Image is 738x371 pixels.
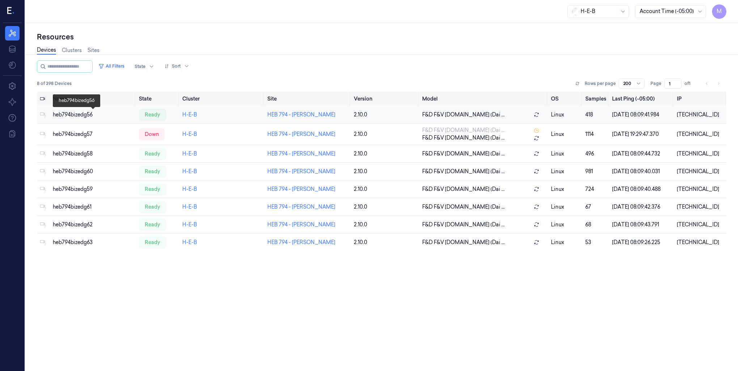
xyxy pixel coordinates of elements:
div: [TECHNICAL_ID] [677,168,724,175]
div: heb794bizedg56 [53,111,133,119]
a: HEB 794 - [PERSON_NAME] [267,186,335,192]
span: F&D F&V [DOMAIN_NAME] (Dai ... [422,203,505,211]
th: Cluster [179,91,264,106]
a: HEB 794 - [PERSON_NAME] [267,221,335,228]
div: ready [139,166,166,177]
p: linux [551,131,580,138]
div: [TECHNICAL_ID] [677,111,724,119]
div: 68 [585,221,606,229]
span: Page [650,80,661,87]
a: H-E-B [182,221,197,228]
span: F&D F&V [DOMAIN_NAME] (Dai ... [422,185,505,193]
div: 2.10.0 [354,150,416,158]
div: 67 [585,203,606,211]
span: F&D F&V [DOMAIN_NAME] (Dai ... [422,239,505,246]
a: Clusters [62,47,82,54]
a: HEB 794 - [PERSON_NAME] [267,150,335,157]
nav: pagination [702,78,724,89]
span: F&D F&V [DOMAIN_NAME] (Dai ... [422,111,505,119]
div: [DATE] 08:09:44.732 [612,150,671,158]
a: H-E-B [182,239,197,246]
a: Devices [37,46,56,55]
th: Samples [582,91,609,106]
button: All Filters [96,60,127,72]
span: F&D F&V [DOMAIN_NAME] (Dai ... [422,221,505,229]
a: H-E-B [182,150,197,157]
p: Rows per page [585,80,616,87]
button: M [712,4,726,19]
div: 981 [585,168,606,175]
div: [DATE] 08:09:42.376 [612,203,671,211]
p: linux [551,203,580,211]
p: linux [551,185,580,193]
a: HEB 794 - [PERSON_NAME] [267,239,335,246]
a: H-E-B [182,186,197,192]
span: F&D F&V [DOMAIN_NAME] (Dai ... [422,134,505,142]
th: Name [50,91,136,106]
div: 418 [585,111,606,119]
th: Version [351,91,419,106]
p: linux [551,239,580,246]
div: 2.10.0 [354,168,416,175]
th: OS [548,91,582,106]
div: 724 [585,185,606,193]
p: linux [551,221,580,229]
div: [TECHNICAL_ID] [677,221,724,229]
div: heb794bizedg58 [53,150,133,158]
span: F&D F&V [DOMAIN_NAME] (Dai ... [422,150,505,158]
a: H-E-B [182,204,197,210]
div: 2.10.0 [354,203,416,211]
div: heb794bizedg60 [53,168,133,175]
div: 496 [585,150,606,158]
div: heb794bizedg61 [53,203,133,211]
span: 8 of 398 Devices [37,80,72,87]
span: F&D F&V [DOMAIN_NAME] (Dai ... [422,168,505,175]
th: Last Ping (-05:00) [609,91,674,106]
div: Resources [37,32,726,42]
div: 2.10.0 [354,131,416,138]
a: HEB 794 - [PERSON_NAME] [267,111,335,118]
span: F&D F&V [DOMAIN_NAME] (Dai ... [422,127,505,134]
div: ready [139,219,166,230]
div: ready [139,148,166,159]
div: ready [139,109,166,120]
th: Model [419,91,548,106]
div: [TECHNICAL_ID] [677,239,724,246]
div: heb794bizedg62 [53,221,133,229]
div: [DATE] 08:09:40.031 [612,168,671,175]
div: [TECHNICAL_ID] [677,185,724,193]
p: linux [551,111,580,119]
div: [DATE] 19:29:47.370 [612,131,671,138]
div: 1114 [585,131,606,138]
a: H-E-B [182,131,197,137]
div: 2.10.0 [354,239,416,246]
div: [TECHNICAL_ID] [677,203,724,211]
div: [TECHNICAL_ID] [677,131,724,138]
div: heb794bizedg57 [53,131,133,138]
div: 53 [585,239,606,246]
div: [DATE] 08:09:41.984 [612,111,671,119]
div: heb794bizedg63 [53,239,133,246]
div: [DATE] 08:09:40.488 [612,185,671,193]
a: H-E-B [182,111,197,118]
div: down [139,128,165,140]
div: [TECHNICAL_ID] [677,150,724,158]
div: ready [139,236,166,248]
div: ready [139,183,166,195]
a: HEB 794 - [PERSON_NAME] [267,168,335,175]
p: linux [551,150,580,158]
div: heb794bizedg59 [53,185,133,193]
a: HEB 794 - [PERSON_NAME] [267,204,335,210]
th: Site [264,91,351,106]
div: 2.10.0 [354,185,416,193]
div: [DATE] 08:09:43.791 [612,221,671,229]
a: Sites [88,47,99,54]
p: linux [551,168,580,175]
div: ready [139,201,166,213]
span: of 1 [684,80,696,87]
a: H-E-B [182,168,197,175]
th: State [136,91,179,106]
div: [DATE] 08:09:26.225 [612,239,671,246]
th: IP [674,91,726,106]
